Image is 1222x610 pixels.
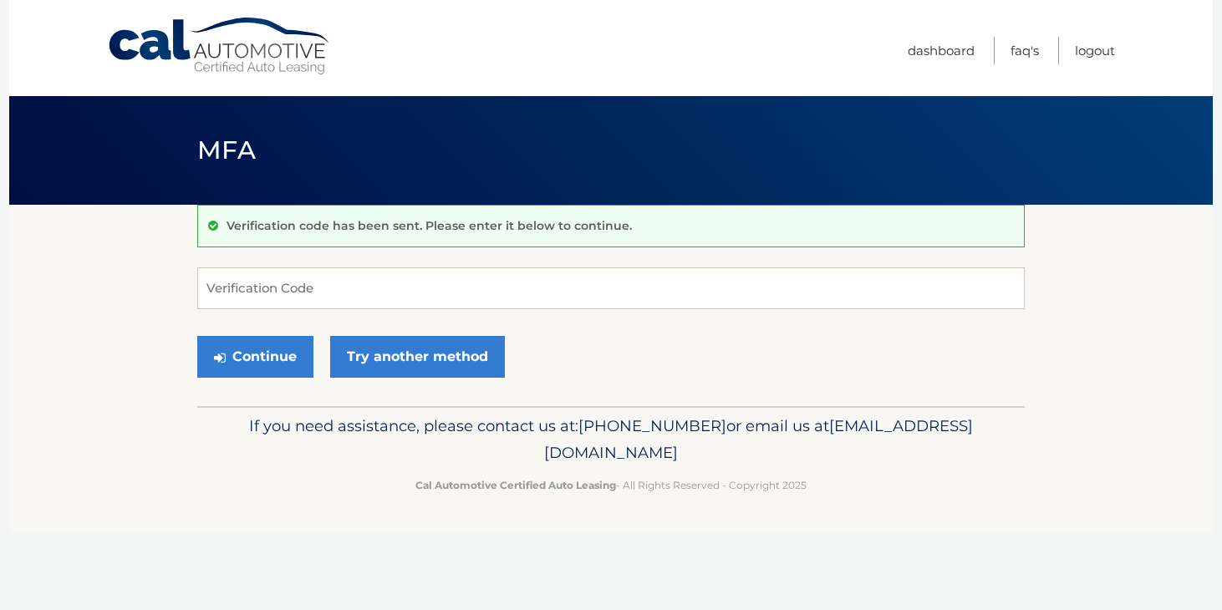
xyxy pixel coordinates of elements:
[1011,37,1039,64] a: FAQ's
[544,416,973,462] span: [EMAIL_ADDRESS][DOMAIN_NAME]
[208,476,1014,494] p: - All Rights Reserved - Copyright 2025
[415,479,616,491] strong: Cal Automotive Certified Auto Leasing
[208,413,1014,466] p: If you need assistance, please contact us at: or email us at
[107,17,333,76] a: Cal Automotive
[908,37,975,64] a: Dashboard
[197,135,256,165] span: MFA
[197,267,1025,309] input: Verification Code
[197,336,313,378] button: Continue
[330,336,505,378] a: Try another method
[578,416,726,435] span: [PHONE_NUMBER]
[227,218,632,233] p: Verification code has been sent. Please enter it below to continue.
[1075,37,1115,64] a: Logout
